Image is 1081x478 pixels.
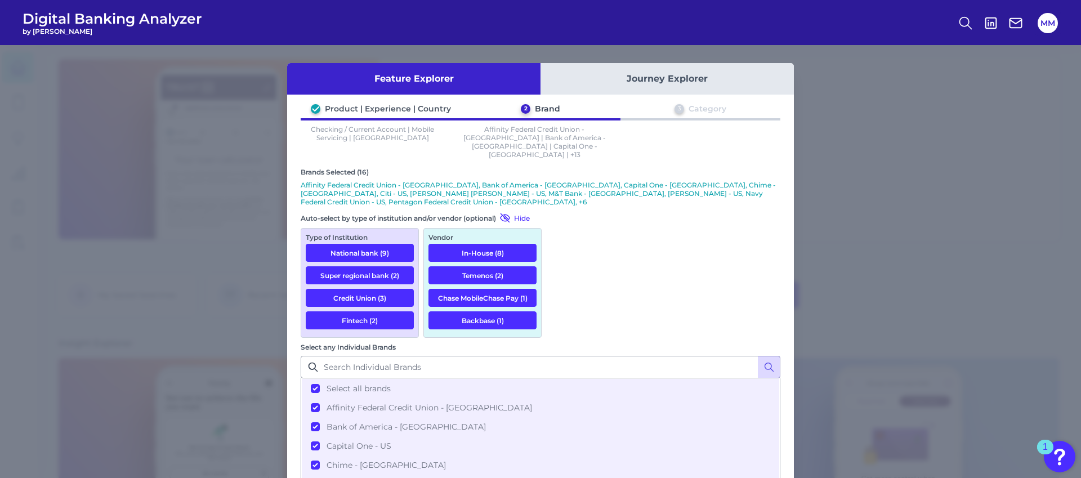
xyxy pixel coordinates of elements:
div: 1 [1043,447,1048,462]
div: 2 [521,104,530,114]
button: Backbase (1) [428,311,537,329]
button: Super regional bank (2) [306,266,414,284]
button: Select all brands [302,379,779,398]
button: Open Resource Center, 1 new notification [1044,441,1075,472]
span: Affinity Federal Credit Union - [GEOGRAPHIC_DATA] [327,403,532,413]
p: Checking / Current Account | Mobile Servicing | [GEOGRAPHIC_DATA] [301,125,445,159]
button: Capital One - US [302,436,779,455]
label: Select any Individual Brands [301,343,396,351]
div: Auto-select by type of institution and/or vendor (optional) [301,212,542,224]
button: Affinity Federal Credit Union - [GEOGRAPHIC_DATA] [302,398,779,417]
div: Brand [535,104,560,114]
button: Hide [496,212,530,224]
span: Capital One - US [327,441,391,451]
span: by [PERSON_NAME] [23,27,202,35]
p: Affinity Federal Credit Union - [GEOGRAPHIC_DATA], Bank of America - [GEOGRAPHIC_DATA], Capital O... [301,181,780,206]
div: Brands Selected (16) [301,168,780,176]
input: Search Individual Brands [301,356,780,378]
span: Bank of America - [GEOGRAPHIC_DATA] [327,422,486,432]
button: Chase MobileChase Pay (1) [428,289,537,307]
div: Type of Institution [306,233,414,242]
button: Journey Explorer [540,63,794,95]
div: 3 [674,104,684,114]
button: National bank (9) [306,244,414,262]
span: Digital Banking Analyzer [23,10,202,27]
span: Select all brands [327,383,391,394]
button: Fintech (2) [306,311,414,329]
button: Chime - [GEOGRAPHIC_DATA] [302,455,779,475]
button: MM [1038,13,1058,33]
button: In-House (8) [428,244,537,262]
p: Affinity Federal Credit Union - [GEOGRAPHIC_DATA] | Bank of America - [GEOGRAPHIC_DATA] | Capital... [463,125,607,159]
button: Temenos (2) [428,266,537,284]
div: Category [689,104,726,114]
div: Vendor [428,233,537,242]
button: Credit Union (3) [306,289,414,307]
button: Feature Explorer [287,63,540,95]
span: Chime - [GEOGRAPHIC_DATA] [327,460,446,470]
div: Product | Experience | Country [325,104,451,114]
button: Bank of America - [GEOGRAPHIC_DATA] [302,417,779,436]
